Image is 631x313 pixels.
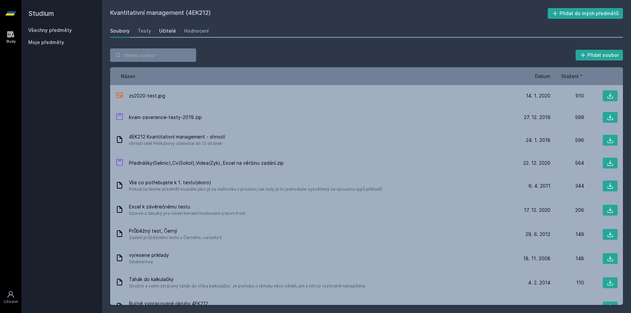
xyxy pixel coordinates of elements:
[129,283,366,289] span: Stručný a velmi zkrácený tahák do víčka kalkulačky. Je potřeba o tématu něco vědět, jen s ním to ...
[550,255,584,262] div: 148
[550,207,584,213] div: 206
[129,234,222,241] span: Zadání průběžného testu u Černého, varianta E
[129,92,165,99] span: zs2020-test.jpg
[529,183,550,189] span: 6. 4. 2011
[524,207,550,213] span: 17. 12. 2020
[550,279,584,286] div: 110
[535,73,550,80] button: Datum
[550,137,584,144] div: 596
[548,8,623,19] button: Přidat do mých předmětů
[110,8,548,19] h2: Kvantitativní management (4EK212)
[527,304,550,310] span: 10. 1. 2012
[561,73,579,80] span: Stažení
[28,27,72,33] a: Všechny předměty
[576,50,623,61] button: Přidat soubor
[4,299,18,304] div: Uživatel
[526,137,550,144] span: 24. 1. 2018
[116,113,124,122] div: ZIP
[550,114,584,121] div: 599
[526,231,550,238] span: 29. 6. 2012
[138,28,151,34] div: Testy
[129,140,225,147] span: shrnutí celé Pelikánovy učebnice do 12 stránek
[523,255,550,262] span: 18. 11. 2008
[129,114,202,121] span: kvam-zaverence-testy-2019.zip
[110,24,130,38] a: Soubory
[184,28,209,34] div: Hodnocení
[6,39,16,44] div: Study
[550,304,584,310] div: 97
[159,28,176,34] div: Učitelé
[129,228,222,234] span: Průběžný test, Černý
[138,24,151,38] a: Testy
[129,179,382,186] span: Vše co potřebujete k 1. testu(skoro)
[528,279,550,286] span: 4. 2. 2014
[129,210,245,217] span: Vzorce a tabulky pro vícekriterialní hodnocení a teorii front
[110,28,130,34] div: Soubory
[550,160,584,166] div: 564
[110,48,196,62] input: Hledej soubor
[550,183,584,189] div: 344
[129,186,382,193] span: Pokud na tenhle předmět koukáte jako já na vlaštovku v prosinci, tak tady je to jednoduše vysvětl...
[550,92,584,99] div: 910
[28,39,64,46] span: Moje předměty
[561,73,584,80] button: Stažení
[121,73,135,80] button: Název
[1,287,20,308] a: Uživatel
[524,114,550,121] span: 27. 12. 2019
[129,133,225,140] span: 4EK212 Kvantitativní management - shrnutí
[129,160,284,166] span: Přednášky(Seknic),Cv(Sokol),Videa(Zyk), Excel na většinu zadání.zip
[129,276,366,283] span: Tahák do kalkulačky
[129,203,245,210] span: Excel k závěrečnému testu
[116,158,124,168] div: ZIP
[129,252,169,259] span: vyresene priklady
[184,24,209,38] a: Hodnocení
[550,231,584,238] div: 149
[526,92,550,99] span: 14. 1. 2020
[129,259,169,265] span: Sindelarova
[116,91,124,101] div: JPG
[129,300,372,307] span: Ručně vypracované okruhy 4EK212
[523,160,550,166] span: 22. 12. 2020
[1,27,20,47] a: Study
[159,24,176,38] a: Učitelé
